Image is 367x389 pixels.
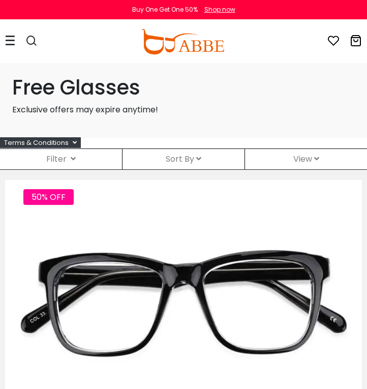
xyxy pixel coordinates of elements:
span: Sort By [166,153,201,165]
div: Buy One Get One 50% [132,5,198,14]
span: 50% OFF [23,189,74,205]
h1: Free Glasses [12,75,355,100]
div: Shop now [204,5,235,14]
img: abbeglasses.com [141,29,224,54]
a: Shop now [199,5,235,14]
span: View [293,153,319,165]
p: Exclusive offers may expire anytime! [12,104,355,116]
